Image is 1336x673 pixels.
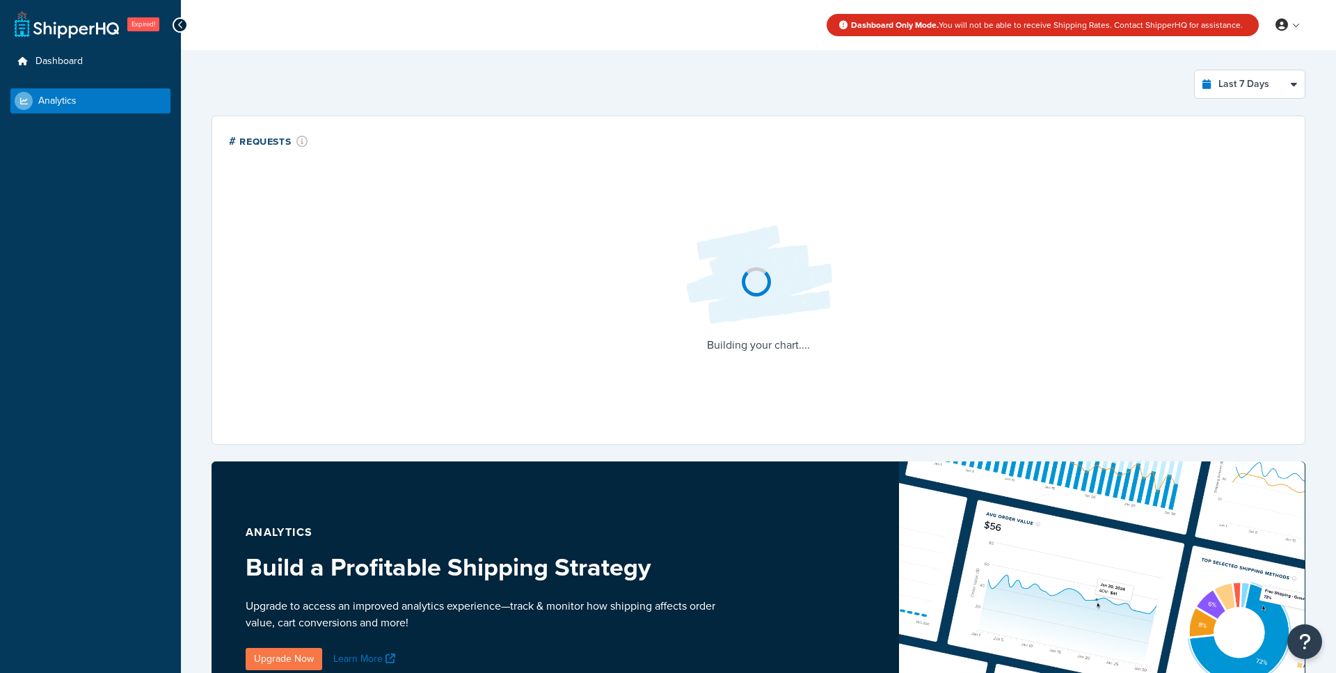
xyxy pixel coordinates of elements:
a: Upgrade Now [246,648,322,670]
img: Loading... [675,214,842,335]
button: Open Resource Center [1287,624,1322,659]
a: Analytics [10,88,170,113]
a: Dashboard [10,49,170,74]
strong: Dashboard Only Mode. [851,19,939,31]
p: Building your chart.... [675,335,842,355]
a: Learn More [333,651,399,666]
p: Analytics [246,523,725,542]
span: Dashboard [35,56,83,68]
div: # Requests [229,133,308,149]
span: You will not be able to receive Shipping Rates. Contact ShipperHQ for assistance. [851,19,1243,31]
h3: Build a Profitable Shipping Strategy [246,553,725,581]
span: Expired! [127,17,159,31]
p: Upgrade to access an improved analytics experience—track & monitor how shipping affects order val... [246,598,725,631]
span: Analytics [38,95,77,107]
